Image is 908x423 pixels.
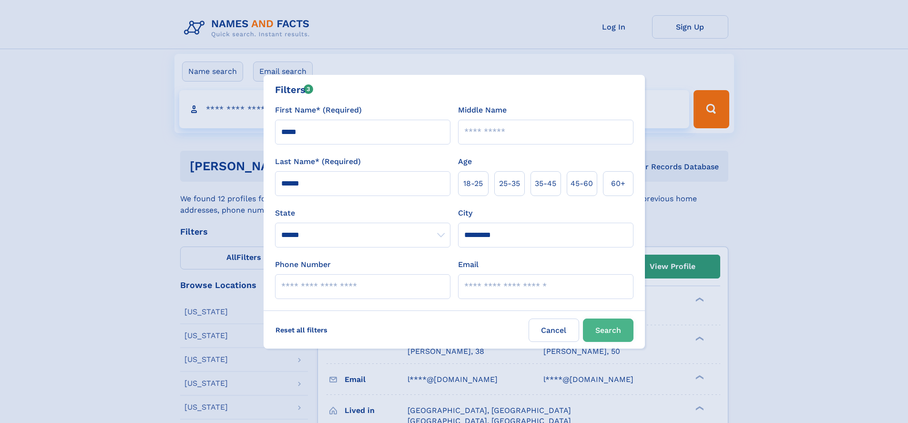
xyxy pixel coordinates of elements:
[269,319,334,341] label: Reset all filters
[458,156,472,167] label: Age
[529,319,579,342] label: Cancel
[275,104,362,116] label: First Name* (Required)
[499,178,520,189] span: 25‑35
[458,259,479,270] label: Email
[275,259,331,270] label: Phone Number
[535,178,556,189] span: 35‑45
[463,178,483,189] span: 18‑25
[458,207,472,219] label: City
[571,178,593,189] span: 45‑60
[275,207,450,219] label: State
[458,104,507,116] label: Middle Name
[583,319,633,342] button: Search
[275,156,361,167] label: Last Name* (Required)
[275,83,314,97] div: Filters
[611,178,625,189] span: 60+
